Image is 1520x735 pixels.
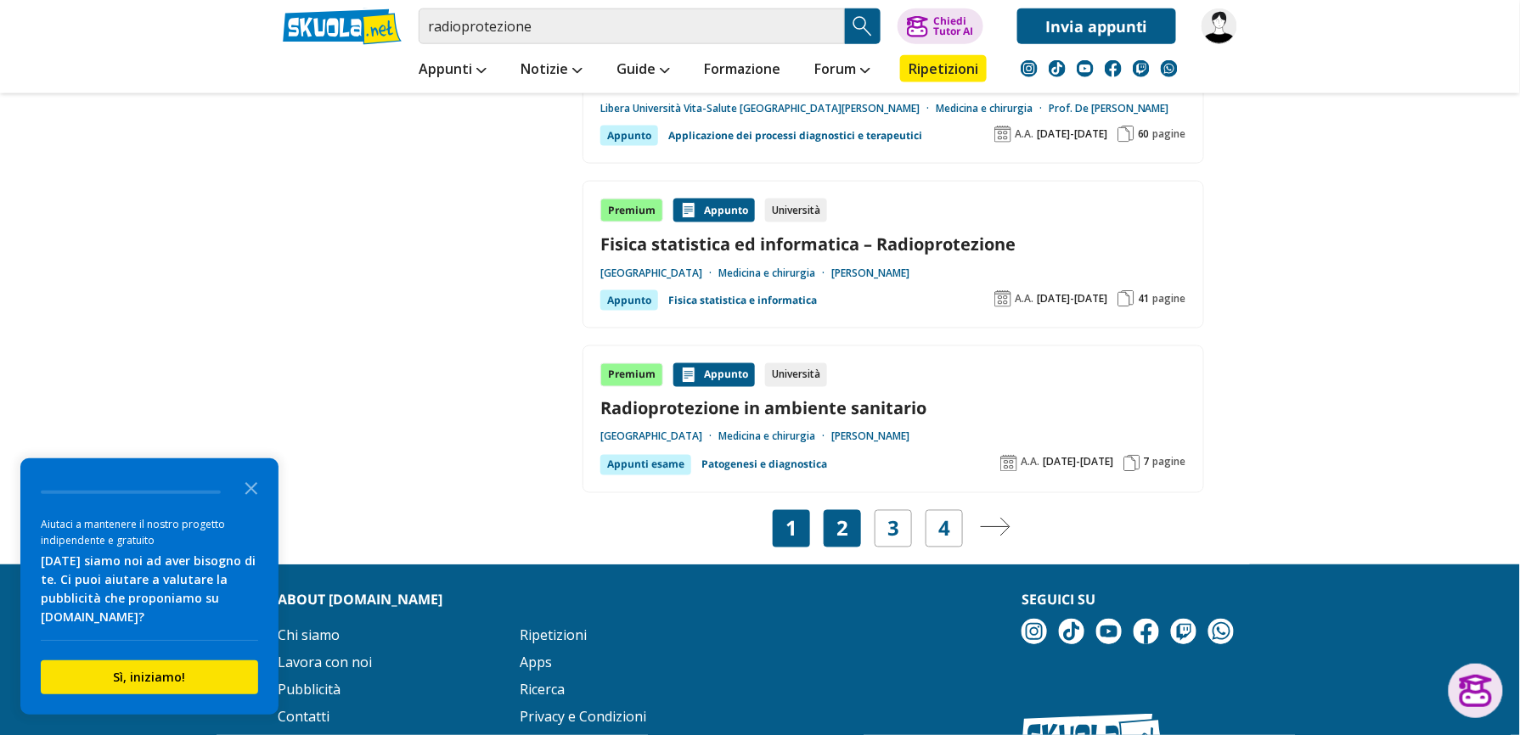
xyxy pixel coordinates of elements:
img: pippoo210 [1202,8,1237,44]
a: Radioprotezione in ambiente sanitario [600,397,1186,420]
a: [PERSON_NAME] [831,267,909,280]
img: tiktok [1059,619,1084,644]
a: Chi siamo [278,626,340,644]
span: 7 [1144,456,1150,469]
div: Premium [600,363,663,387]
img: twitch [1171,619,1196,644]
a: Ripetizioni [900,55,987,82]
a: Appunti [414,55,491,86]
a: Notizie [516,55,587,86]
span: 60 [1138,127,1150,141]
a: 4 [938,517,950,541]
a: Contatti [278,707,329,726]
img: Anno accademico [994,290,1011,307]
a: Ripetizioni [520,626,587,644]
span: 41 [1138,292,1150,306]
span: A.A. [1021,456,1039,469]
a: Apps [520,653,552,671]
img: facebook [1134,619,1159,644]
img: twitch [1133,60,1150,77]
a: Applicazione dei processi diagnostici e terapeutici [668,126,922,146]
a: Guide [612,55,674,86]
div: [DATE] siamo noi ad aver bisogno di te. Ci puoi aiutare a valutare la pubblicità che proponiamo s... [41,552,258,626]
div: Appunto [673,199,755,222]
button: Sì, iniziamo! [41,660,258,694]
a: Lavora con noi [278,653,372,671]
a: 2 [836,517,848,541]
strong: About [DOMAIN_NAME] [278,590,442,609]
button: Search Button [845,8,881,44]
a: Fisica statistica e informatica [668,290,817,311]
img: Appunti contenuto [680,367,697,384]
a: Invia appunti [1017,8,1176,44]
img: instagram [1021,60,1038,77]
nav: Navigazione pagine [583,510,1204,547]
button: Close the survey [234,470,268,504]
a: Formazione [700,55,785,86]
a: Privacy e Condizioni [520,707,646,726]
a: Fisica statistica ed informatica – Radioprotezione [600,233,1186,255]
img: instagram [1022,619,1047,644]
button: ChiediTutor AI [898,8,983,44]
span: [DATE]-[DATE] [1043,456,1113,469]
a: Medicina e chirurgia [718,267,831,280]
span: 1 [785,517,797,541]
img: Pagine [1117,126,1134,143]
img: Appunti contenuto [680,202,697,219]
img: Anno accademico [994,126,1011,143]
div: Appunto [673,363,755,387]
span: [DATE]-[DATE] [1037,292,1107,306]
a: Patogenesi e diagnostica [701,455,827,475]
a: [GEOGRAPHIC_DATA] [600,267,718,280]
a: Pubblicità [278,680,341,699]
img: youtube [1096,619,1122,644]
div: Appunti esame [600,455,691,475]
a: Prof. De [PERSON_NAME] [1049,102,1169,115]
img: Cerca appunti, riassunti o versioni [850,14,875,39]
div: Università [765,199,827,222]
img: Anno accademico [1000,455,1017,472]
img: WhatsApp [1161,60,1178,77]
a: Forum [810,55,875,86]
a: Libera Università Vita-Salute [GEOGRAPHIC_DATA][PERSON_NAME] [600,102,936,115]
img: Pagina successiva [980,518,1011,536]
a: Ricerca [520,680,565,699]
a: [PERSON_NAME] [831,430,909,444]
strong: Seguici su [1022,590,1095,609]
div: Appunto [600,290,658,311]
a: Medicina e chirurgia [718,430,831,444]
a: [GEOGRAPHIC_DATA] [600,430,718,444]
span: pagine [1153,127,1186,141]
span: A.A. [1015,292,1033,306]
div: Survey [20,458,279,715]
img: Pagine [1123,455,1140,472]
div: Appunto [600,126,658,146]
img: facebook [1105,60,1122,77]
input: Cerca appunti, riassunti o versioni [419,8,845,44]
div: Aiutaci a mantenere il nostro progetto indipendente e gratuito [41,516,258,548]
img: WhatsApp [1208,619,1234,644]
span: pagine [1153,292,1186,306]
span: pagine [1153,456,1186,469]
img: youtube [1077,60,1094,77]
a: Medicina e chirurgia [936,102,1049,115]
span: [DATE]-[DATE] [1037,127,1107,141]
a: 3 [887,517,899,541]
span: A.A. [1015,127,1033,141]
a: Pagina successiva [980,517,1011,541]
div: Chiedi Tutor AI [934,16,974,36]
div: Premium [600,199,663,222]
img: tiktok [1049,60,1066,77]
img: Pagine [1117,290,1134,307]
div: Università [765,363,827,387]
